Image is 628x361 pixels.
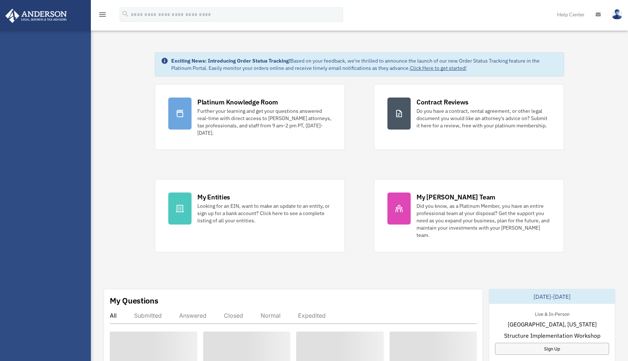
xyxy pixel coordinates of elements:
a: My [PERSON_NAME] Team Did you know, as a Platinum Member, you have an entire professional team at... [374,179,564,252]
div: Normal [261,312,281,319]
div: [DATE]-[DATE] [489,289,615,304]
div: All [110,312,117,319]
div: My [PERSON_NAME] Team [416,193,495,202]
div: Expedited [298,312,326,319]
div: Submitted [134,312,162,319]
div: Based on your feedback, we're thrilled to announce the launch of our new Order Status Tracking fe... [171,57,558,72]
a: Contract Reviews Do you have a contract, rental agreement, or other legal document you would like... [374,84,564,150]
div: My Entities [197,193,230,202]
a: My Entities Looking for an EIN, want to make an update to an entity, or sign up for a bank accoun... [155,179,345,252]
div: Did you know, as a Platinum Member, you have an entire professional team at your disposal? Get th... [416,202,551,239]
div: Do you have a contract, rental agreement, or other legal document you would like an attorney's ad... [416,107,551,129]
div: My Questions [110,295,158,306]
img: User Pic [612,9,623,20]
a: menu [98,13,107,19]
div: Contract Reviews [416,98,468,107]
span: [GEOGRAPHIC_DATA], [US_STATE] [508,320,597,329]
a: Sign Up [495,343,609,355]
a: Click Here to get started! [410,65,467,71]
i: search [121,10,129,18]
img: Anderson Advisors Platinum Portal [3,9,69,23]
div: Looking for an EIN, want to make an update to an entity, or sign up for a bank account? Click her... [197,202,331,224]
div: Further your learning and get your questions answered real-time with direct access to [PERSON_NAM... [197,107,331,136]
div: Platinum Knowledge Room [197,98,278,107]
a: Platinum Knowledge Room Further your learning and get your questions answered real-time with dire... [155,84,345,150]
div: Closed [224,312,243,319]
span: Structure Implementation Workshop [504,331,600,340]
div: Live & In-Person [529,310,575,317]
div: Answered [179,312,206,319]
i: menu [98,10,107,19]
strong: Exciting News: Introducing Order Status Tracking! [171,57,290,64]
